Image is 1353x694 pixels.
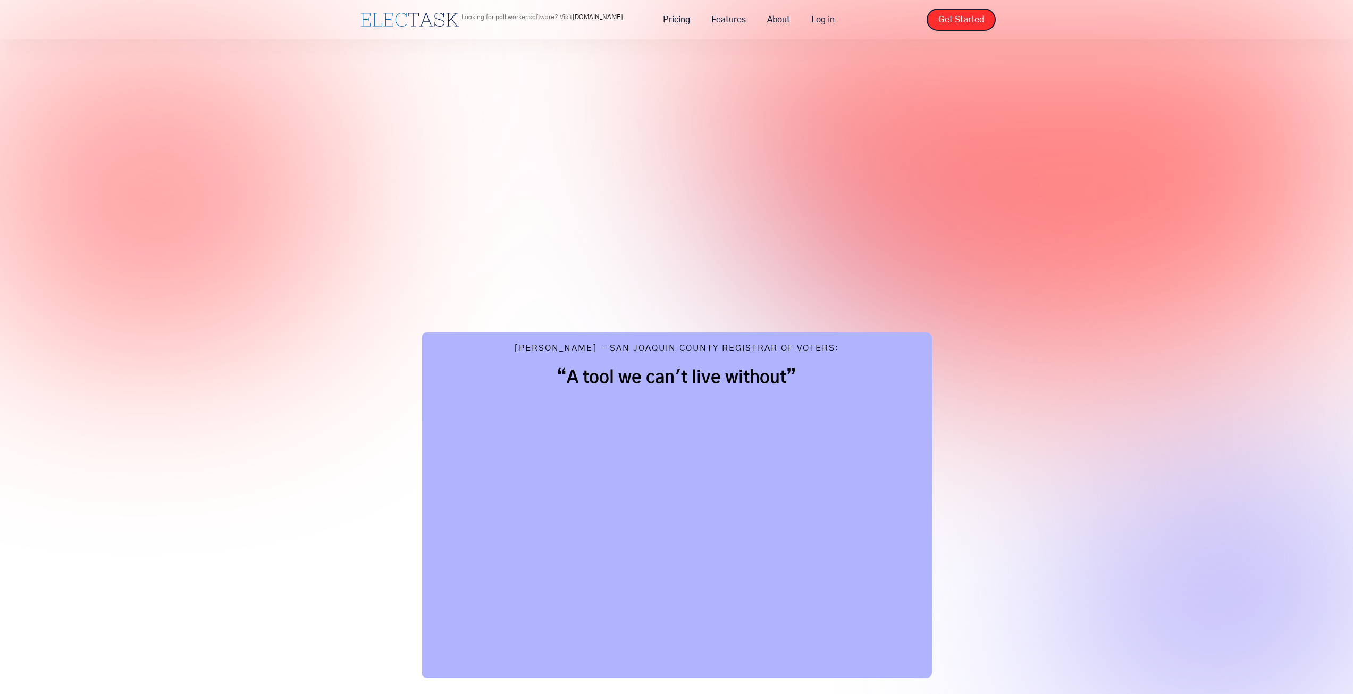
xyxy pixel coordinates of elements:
p: Looking for poll worker software? Visit [461,14,623,20]
a: Log in [801,9,845,31]
a: Features [701,9,757,31]
a: Pricing [652,9,701,31]
a: Get Started [927,9,996,31]
a: About [757,9,801,31]
div: [PERSON_NAME] - San Joaquin County Registrar of Voters: [514,343,839,356]
a: [DOMAIN_NAME] [572,14,623,20]
a: home [358,10,461,29]
h2: “A tool we can't live without” [443,367,911,388]
iframe: Vimeo embed [443,394,911,657]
